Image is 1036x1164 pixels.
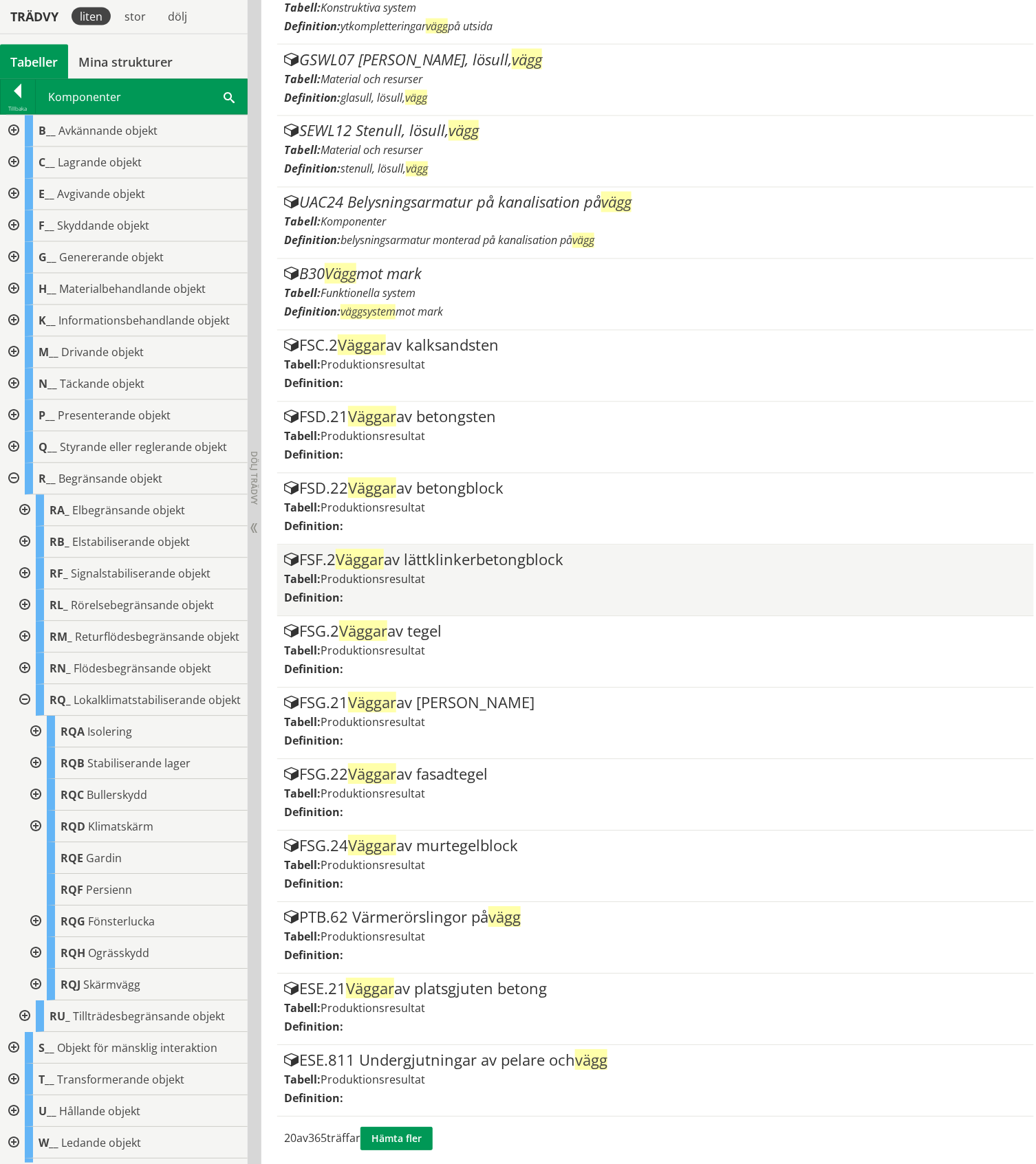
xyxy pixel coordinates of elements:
span: Vägg [325,263,356,284]
span: vägg [405,90,427,105]
label: Definition: [284,305,341,320]
span: RF_ [50,567,68,582]
label: Definition: [284,805,343,820]
span: K__ [39,314,56,329]
label: Tabell: [284,715,321,730]
span: Materialbehandlande objekt [59,282,206,297]
span: Lokalklimatstabiliserande objekt [74,693,241,708]
div: ESE.811 Undergjutningar av pelare och [284,1053,1026,1069]
label: Tabell: [284,787,321,802]
span: T__ [39,1073,54,1088]
div: FSD.21 av betongsten [284,409,1026,426]
button: Hämta fler [360,1128,433,1151]
span: vägg [406,162,428,177]
span: RL_ [50,598,68,613]
span: väggsystem [341,305,396,320]
span: Väggar [336,549,384,570]
span: B__ [39,124,56,139]
label: Definition: [284,877,343,892]
span: Väggar [338,335,386,355]
span: Elstabiliserande objekt [72,535,190,550]
span: M__ [39,345,58,360]
div: SEWL12 Stenull, lösull, [284,123,1026,140]
span: Returflödesbegränsande objekt [75,630,239,645]
label: Tabell: [284,143,321,158]
span: Komponenter [321,215,386,230]
span: Material och resurser [321,72,422,87]
span: RQD [61,820,85,835]
span: RQE [61,851,83,866]
label: Tabell: [284,286,321,301]
span: Drivande objekt [61,345,144,360]
span: RA_ [50,503,69,518]
span: Väggar [346,978,394,999]
span: Dölj trädvy [248,452,260,505]
div: av träffar [277,1117,1019,1161]
span: Ledande objekt [61,1136,141,1151]
div: Tillbaka [1,103,35,114]
span: Produktionsresultat [321,644,425,659]
div: stor [116,8,154,25]
span: G__ [39,250,56,265]
span: N__ [39,377,57,392]
span: Presenterande objekt [58,408,171,424]
span: RQG [61,914,85,930]
label: Definition: [284,1091,343,1106]
div: FSG.22 av fasadtegel [284,767,1026,783]
span: Väggar [339,621,387,641]
span: Produktionsresultat [321,1073,425,1088]
label: Tabell: [284,1001,321,1016]
span: RN_ [50,661,71,677]
label: Definition: [284,519,343,534]
span: ytkompletteringar på utsida [341,19,493,34]
span: Elbegränsande objekt [72,503,185,518]
span: Lagrande objekt [58,155,142,171]
span: Klimatskärm [88,820,153,835]
span: Sök i tabellen [224,89,235,104]
span: Skärmvägg [83,978,140,993]
span: Informationsbehandlande objekt [58,314,230,329]
span: Produktionsresultat [321,501,425,516]
div: FSD.22 av betongblock [284,481,1026,497]
span: Bullerskydd [87,788,147,803]
span: RQJ [61,978,80,993]
label: Definition: [284,162,341,177]
span: Ogrässkydd [88,946,149,961]
div: Komponenter [36,80,247,114]
label: Tabell: [284,644,321,659]
span: vägg [512,49,542,69]
span: C__ [39,155,55,171]
span: Avgivande objekt [57,187,145,202]
span: Q__ [39,440,57,455]
label: Definition: [284,233,341,248]
span: Gardin [86,851,122,866]
span: Väggar [348,764,396,784]
span: vägg [572,233,594,248]
span: U__ [39,1104,56,1119]
span: Objekt för mänsklig interaktion [57,1041,217,1056]
div: FSG.21 av [PERSON_NAME] [284,695,1026,712]
span: Rörelsebegränsande objekt [71,598,214,613]
span: Avkännande objekt [58,124,158,139]
label: Definition: [284,19,341,34]
span: RU_ [50,1009,70,1024]
span: 20 [284,1131,296,1146]
label: Tabell: [284,572,321,587]
span: RQA [61,725,85,740]
span: Väggar [348,835,396,856]
span: RQF [61,883,83,898]
span: Funktionella system [321,286,416,301]
span: Hållande objekt [59,1104,140,1119]
span: Genererande objekt [59,250,164,265]
span: Transformerande objekt [57,1073,184,1088]
label: Tabell: [284,930,321,945]
label: Definition: [284,948,343,963]
span: Skyddande objekt [57,219,149,234]
div: FSF.2 av lättklinkerbetongblock [284,552,1026,569]
span: glasull, lösull, [341,90,427,105]
span: RQ_ [50,693,71,708]
div: PTB.62 Värmerörslingor på [284,910,1026,926]
span: RM_ [50,630,72,645]
span: Väggar [348,406,396,427]
label: Definition: [284,1020,343,1035]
